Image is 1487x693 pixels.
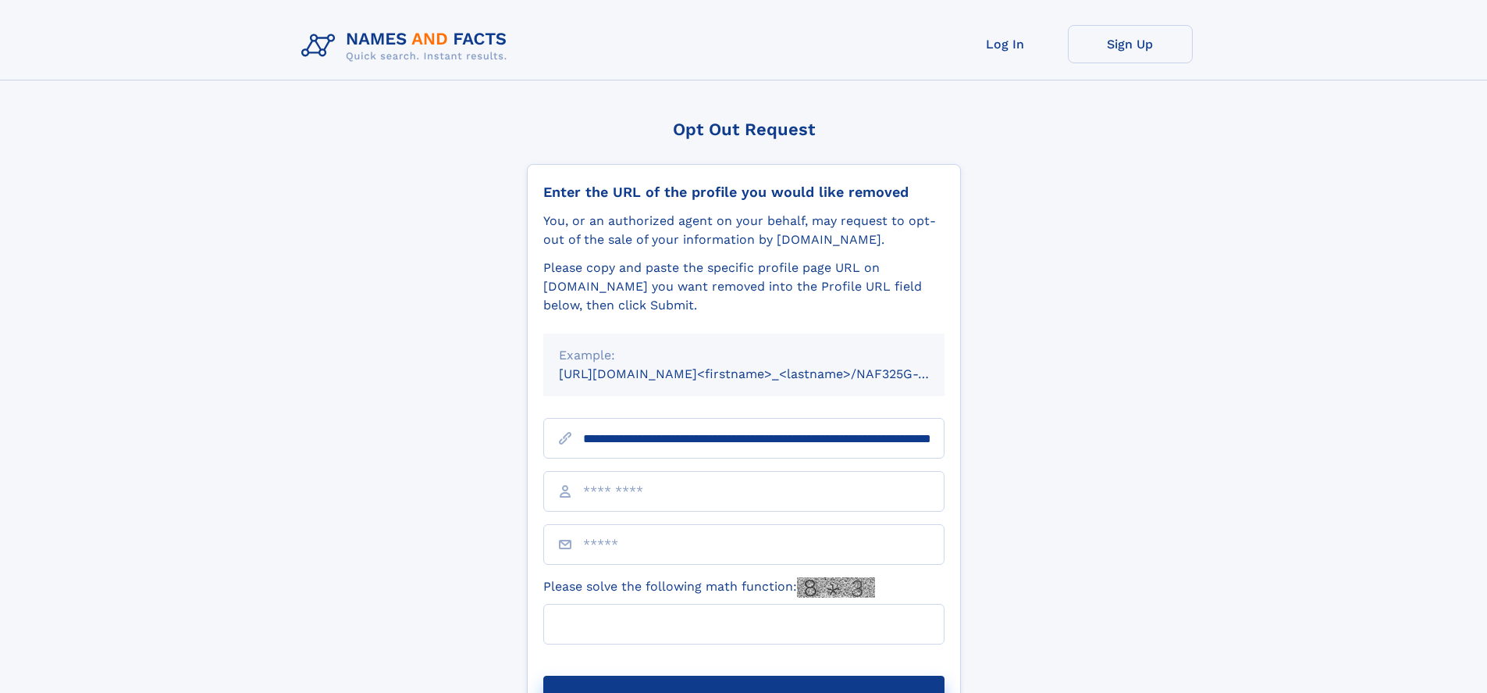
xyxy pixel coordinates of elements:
[543,577,875,598] label: Please solve the following math function:
[527,120,961,139] div: Opt Out Request
[559,346,929,365] div: Example:
[543,259,944,315] div: Please copy and paste the specific profile page URL on [DOMAIN_NAME] you want removed into the Pr...
[295,25,520,67] img: Logo Names and Facts
[543,184,944,201] div: Enter the URL of the profile you would like removed
[943,25,1068,63] a: Log In
[543,212,944,249] div: You, or an authorized agent on your behalf, may request to opt-out of the sale of your informatio...
[559,366,974,381] small: [URL][DOMAIN_NAME]<firstname>_<lastname>/NAF325G-xxxxxxxx
[1068,25,1193,63] a: Sign Up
